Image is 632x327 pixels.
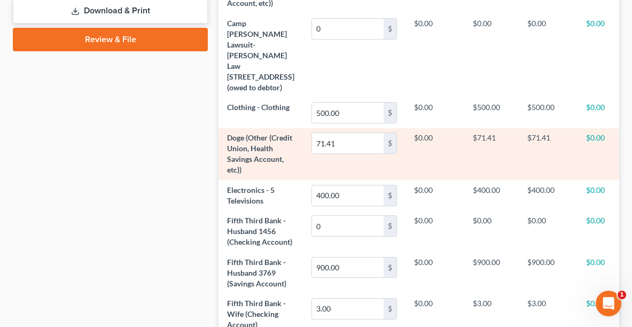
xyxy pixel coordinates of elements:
[227,185,275,205] span: Electronics - 5 Televisions
[405,98,464,128] td: $0.00
[384,103,396,123] div: $
[405,128,464,180] td: $0.00
[519,98,578,128] td: $500.00
[227,133,292,174] span: Doge (Other (Credit Union, Health Savings Account, etc))
[312,103,384,123] input: 0.00
[312,185,384,206] input: 0.00
[405,180,464,211] td: $0.00
[13,28,208,51] a: Review & File
[384,258,396,278] div: $
[384,216,396,236] div: $
[464,128,519,180] td: $71.41
[384,133,396,153] div: $
[384,185,396,206] div: $
[618,291,626,299] span: 1
[312,258,384,278] input: 0.00
[227,258,286,288] span: Fifth Third Bank - Husband 3769 (Savings Account)
[312,133,384,153] input: 0.00
[312,216,384,236] input: 0.00
[464,98,519,128] td: $500.00
[464,252,519,293] td: $900.00
[405,252,464,293] td: $0.00
[464,211,519,252] td: $0.00
[519,128,578,180] td: $71.41
[519,180,578,211] td: $400.00
[312,19,384,39] input: 0.00
[405,13,464,97] td: $0.00
[405,211,464,252] td: $0.00
[384,19,396,39] div: $
[519,252,578,293] td: $900.00
[384,299,396,319] div: $
[227,19,294,92] span: Camp [PERSON_NAME] Lawsuit- [PERSON_NAME] Law [STREET_ADDRESS] (owed to debtor)
[519,13,578,97] td: $0.00
[464,13,519,97] td: $0.00
[227,216,292,246] span: Fifth Third Bank - Husband 1456 (Checking Account)
[312,299,384,319] input: 0.00
[464,180,519,211] td: $400.00
[596,291,621,316] iframe: Intercom live chat
[227,103,290,112] span: Clothing - Clothing
[519,211,578,252] td: $0.00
